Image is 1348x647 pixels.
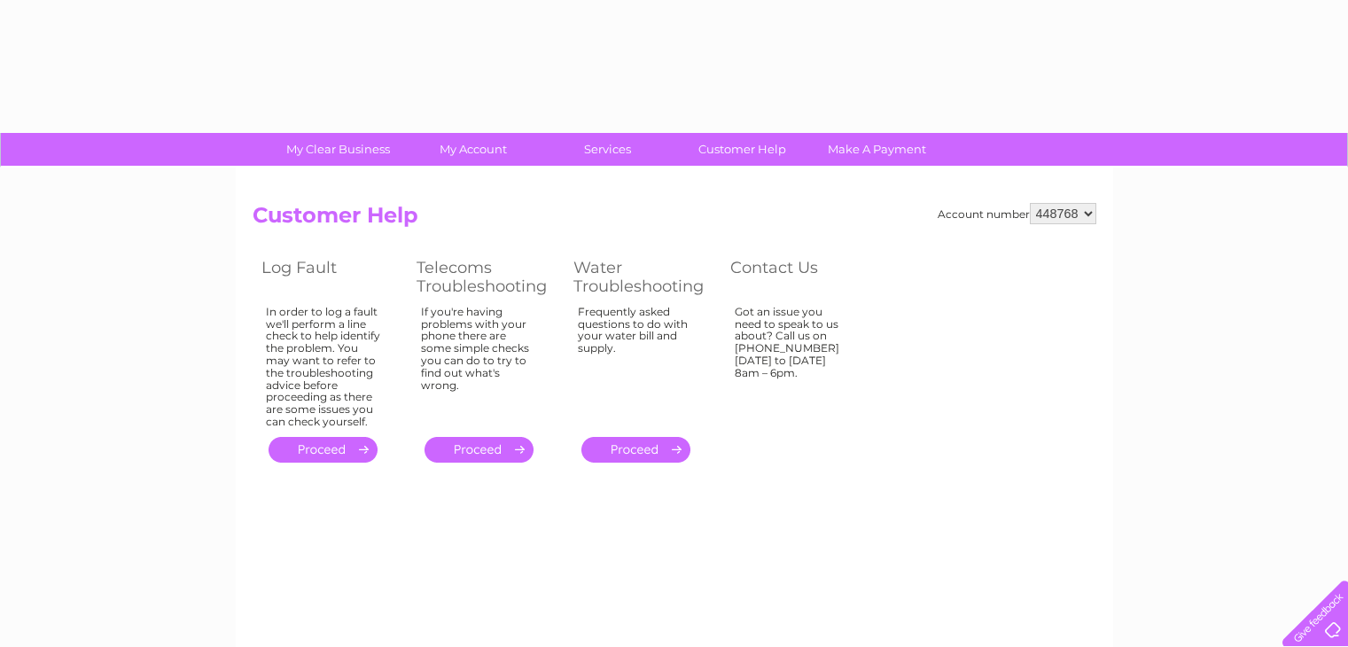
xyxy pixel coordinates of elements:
th: Telecoms Troubleshooting [408,253,565,300]
th: Water Troubleshooting [565,253,721,300]
th: Contact Us [721,253,877,300]
div: Got an issue you need to speak to us about? Call us on [PHONE_NUMBER] [DATE] to [DATE] 8am – 6pm. [735,306,850,421]
th: Log Fault [253,253,408,300]
a: Make A Payment [804,133,950,166]
a: . [425,437,534,463]
a: My Account [400,133,546,166]
div: Account number [938,203,1096,224]
a: . [581,437,690,463]
h2: Customer Help [253,203,1096,237]
a: My Clear Business [265,133,411,166]
div: In order to log a fault we'll perform a line check to help identify the problem. You may want to ... [266,306,381,428]
a: . [269,437,378,463]
div: If you're having problems with your phone there are some simple checks you can do to try to find ... [421,306,538,421]
a: Services [534,133,681,166]
a: Customer Help [669,133,815,166]
div: Frequently asked questions to do with your water bill and supply. [578,306,695,421]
